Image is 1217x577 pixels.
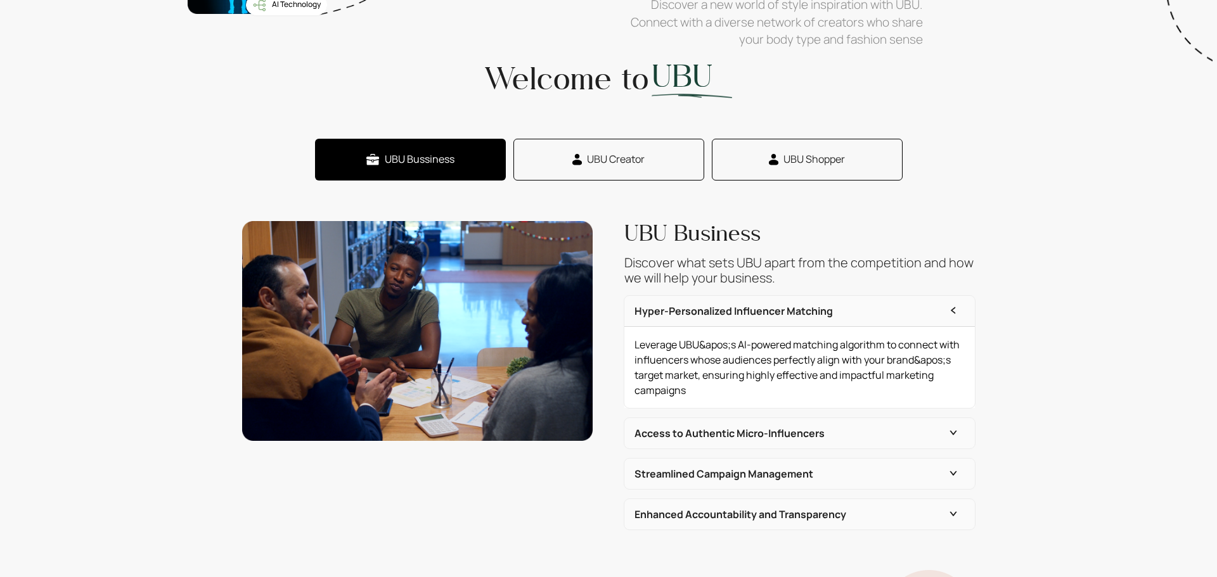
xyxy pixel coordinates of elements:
[950,469,957,477] span: collapsed
[783,151,845,167] span: UBU Shopper
[485,61,648,96] span: Welcome to
[587,151,645,167] span: UBU Creator
[652,94,732,98] img: img-under
[950,429,957,436] span: collapsed
[624,221,761,246] span: UBU Business
[366,154,380,165] img: svg%3e
[242,221,593,441] img: IntroVideoBg-CTHNTl2S.png
[950,510,957,517] span: collapsed
[769,154,778,165] img: svg%3e
[652,58,712,93] span: UBU
[572,154,582,165] img: svg%3e
[624,255,975,286] span: Discover what sets UBU apart from the competition and how we will help your business.
[634,507,950,522] h6: Enhanced Accountability and Transparency
[712,139,903,181] button: UBU Shopper
[634,303,950,319] h6: Hyper-Personalized Influencer Matching
[634,337,965,398] p: Leverage UBU&apos;s AI-powered matching algorithm to connect with influencers whose audiences per...
[385,151,454,167] span: UBU Bussiness
[634,466,950,481] h6: Streamlined Campaign Management
[513,139,704,181] button: UBU Creator
[315,139,506,181] button: UBU Bussiness
[950,307,957,314] span: expanded
[634,426,950,441] h6: Access to Authentic Micro-Influencers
